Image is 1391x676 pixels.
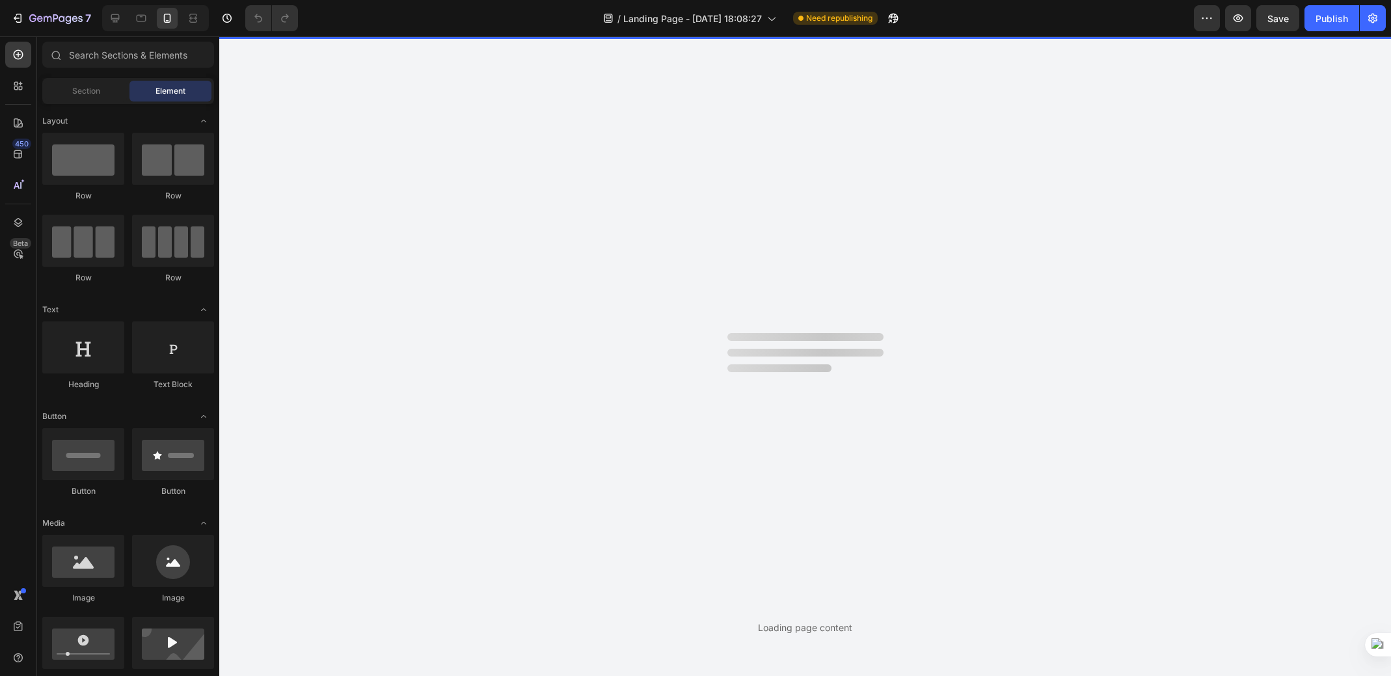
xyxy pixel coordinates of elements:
div: Row [132,190,214,202]
span: Toggle open [193,513,214,534]
span: Element [155,85,185,97]
button: 7 [5,5,97,31]
p: 7 [85,10,91,26]
div: Image [42,592,124,604]
div: Publish [1316,12,1348,25]
div: Row [42,190,124,202]
span: Section [72,85,100,97]
span: Layout [42,115,68,127]
div: Image [132,592,214,604]
span: Text [42,304,59,316]
button: Publish [1304,5,1359,31]
div: Loading page content [758,621,852,634]
span: Toggle open [193,299,214,320]
span: Toggle open [193,111,214,131]
div: Row [132,272,214,284]
span: Media [42,517,65,529]
span: Save [1267,13,1289,24]
div: Heading [42,379,124,390]
span: Toggle open [193,406,214,427]
div: Button [42,485,124,497]
div: Undo/Redo [245,5,298,31]
div: Beta [10,238,31,249]
button: Save [1256,5,1299,31]
span: Need republishing [806,12,872,24]
input: Search Sections & Elements [42,42,214,68]
span: / [617,12,621,25]
div: 450 [12,139,31,149]
div: Button [132,485,214,497]
span: Button [42,411,66,422]
div: Text Block [132,379,214,390]
div: Row [42,272,124,284]
span: Landing Page - [DATE] 18:08:27 [623,12,762,25]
